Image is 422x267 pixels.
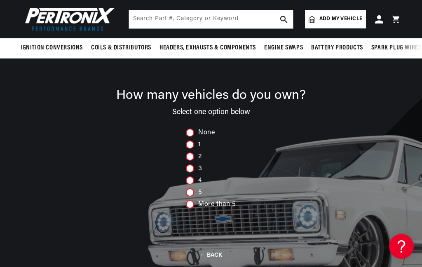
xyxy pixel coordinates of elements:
div: More than 5 [186,200,236,208]
summary: Ignition Conversions [21,38,87,58]
button: ← BACK [200,251,222,259]
span: Ignition Conversions [21,44,83,52]
span: Battery Products [311,44,363,52]
span: Add my vehicle [319,15,362,23]
summary: Battery Products [307,38,367,58]
div: How many vehicles do you own? [33,89,389,102]
div: 1 [186,141,236,149]
div: 3 [186,164,236,173]
span: Spark Plug Wires [371,44,422,52]
input: Search Part #, Category or Keyword [129,10,293,28]
button: search button [275,10,293,28]
div: 5 [186,188,236,197]
div: Select one option below [33,102,389,116]
img: Pertronix [21,5,115,33]
span: Engine Swaps [264,44,303,52]
summary: Headers, Exhausts & Components [155,38,260,58]
summary: Engine Swaps [260,38,307,58]
div: 2 [186,152,236,161]
span: Headers, Exhausts & Components [159,44,256,52]
span: Coils & Distributors [91,44,151,52]
a: Add my vehicle [305,10,366,28]
summary: Coils & Distributors [87,38,155,58]
div: None [186,129,236,137]
div: 4 [186,176,236,185]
